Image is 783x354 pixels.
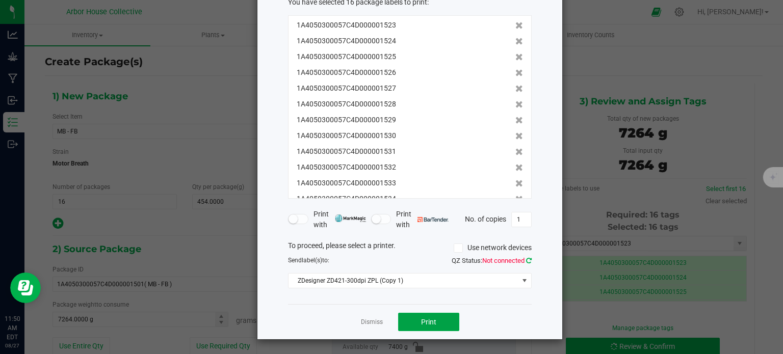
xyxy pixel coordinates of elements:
span: QZ Status: [452,257,532,264]
label: Use network devices [454,242,532,253]
a: Dismiss [361,318,383,326]
span: 1A4050300057C4D000001526 [297,67,396,78]
img: mark_magic_cybra.png [335,214,366,222]
span: Print with [396,209,449,230]
span: 1A4050300057C4D000001523 [297,20,396,31]
span: 1A4050300057C4D000001533 [297,178,396,188]
span: 1A4050300057C4D000001532 [297,162,396,173]
span: 1A4050300057C4D000001531 [297,146,396,157]
img: bartender.png [417,217,449,222]
button: Print [398,313,459,331]
span: No. of copies [465,214,506,223]
span: Print with [314,209,366,230]
span: 1A4050300057C4D000001528 [297,99,396,110]
span: 1A4050300057C4D000001525 [297,51,396,62]
span: Not connected [482,257,525,264]
span: 1A4050300057C4D000001529 [297,115,396,125]
span: Print [421,318,436,326]
div: To proceed, please select a printer. [280,240,539,256]
span: 1A4050300057C4D000001530 [297,130,396,141]
span: ZDesigner ZD421-300dpi ZPL (Copy 1) [289,274,518,288]
span: label(s) [302,257,322,264]
span: 1A4050300057C4D000001527 [297,83,396,94]
span: 1A4050300057C4D000001534 [297,194,396,204]
iframe: Resource center [10,273,41,303]
span: Send to: [288,257,329,264]
span: 1A4050300057C4D000001524 [297,36,396,46]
